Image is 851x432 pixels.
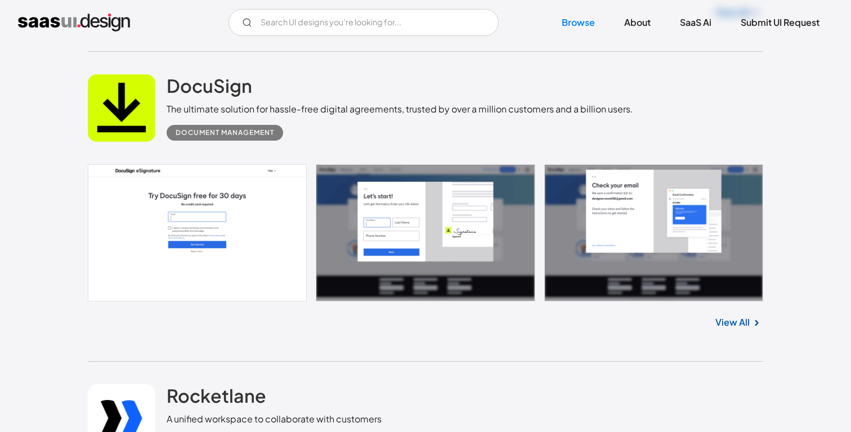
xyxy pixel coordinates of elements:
h2: Rocketlane [167,384,266,407]
a: Submit UI Request [727,10,833,35]
div: The ultimate solution for hassle-free digital agreements, trusted by over a million customers and... [167,102,633,116]
h2: DocuSign [167,74,252,97]
div: A unified workspace to collaborate with customers [167,412,382,426]
a: SaaS Ai [666,10,725,35]
a: home [18,13,130,31]
a: DocuSign [167,74,252,102]
a: Browse [548,10,608,35]
input: Search UI designs you're looking for... [229,9,499,36]
div: Document Management [176,126,274,139]
a: About [611,10,664,35]
a: Rocketlane [167,384,266,412]
a: View All [715,316,750,329]
form: Email Form [229,9,499,36]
